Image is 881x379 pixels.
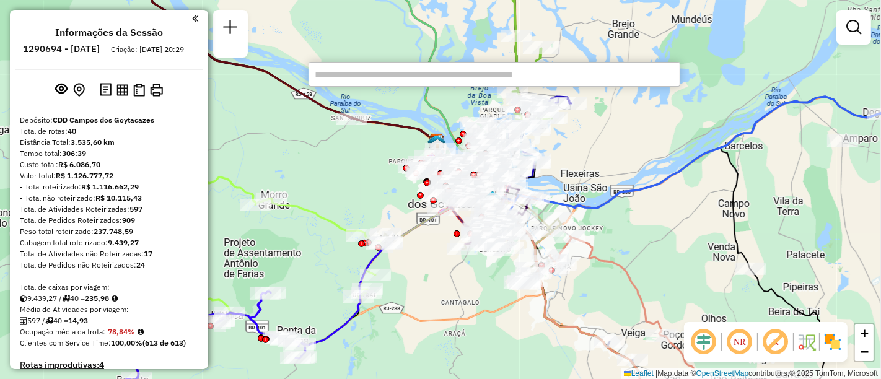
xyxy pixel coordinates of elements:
button: Logs desbloquear sessão [97,81,114,100]
a: Zoom in [855,324,874,342]
div: Depósito: [20,115,198,126]
button: Imprimir Rotas [147,81,165,99]
em: Média calculada utilizando a maior ocupação (%Peso ou %Cubagem) de cada rota da sessão. Rotas cro... [138,328,144,336]
div: 597 / 40 = [20,315,198,326]
button: Centralizar mapa no depósito ou ponto de apoio [71,81,87,100]
div: Total de caixas por viagem: [20,282,198,293]
strong: 597 [129,204,142,214]
strong: 14,93 [68,316,88,325]
img: Exibir/Ocultar setores [823,332,843,352]
button: Visualizar Romaneio [131,81,147,99]
strong: 3.535,60 km [71,137,115,147]
h6: 1290694 - [DATE] [23,43,100,54]
span: − [861,344,869,359]
div: Cubagem total roteirizado: [20,237,198,248]
div: Distância Total: [20,137,198,148]
div: Atividade não roteirizada - FABIANA ABREU ALVES [827,134,858,147]
a: Clique aqui para minimizar o painel [192,11,198,25]
i: Cubagem total roteirizado [20,295,27,302]
a: Nova sessão e pesquisa [218,15,243,43]
span: | [655,369,657,378]
strong: 909 [122,216,135,225]
div: Total de Pedidos não Roteirizados: [20,259,198,271]
div: Custo total: [20,159,198,170]
img: CDD Campos dos Goytacazes [429,133,445,149]
strong: 100,00% [111,338,142,347]
div: Atividade não roteirizada - JOCEIR NUNES ALVES [735,263,766,275]
div: - Total não roteirizado: [20,193,198,204]
i: Total de rotas [45,317,53,325]
div: Peso total roteirizado: [20,226,198,237]
div: Total de Atividades não Roteirizadas: [20,248,198,259]
strong: R$ 1.126.777,72 [56,171,113,180]
a: Exibir filtros [841,15,866,40]
span: Ocultar deslocamento [689,327,719,357]
div: Total de rotas: [20,126,198,137]
h4: Rotas improdutivas: [20,360,198,370]
img: Fluxo de ruas [797,332,817,352]
strong: CDD Campos dos Goytacazes [53,115,154,124]
button: Exibir sessão original [53,80,71,100]
strong: 235,98 [85,294,109,303]
div: Atividade não roteirizada - 52.346.754 FABRICIO DE ABREU CRUZ [478,168,509,181]
strong: 237.748,59 [94,227,133,236]
i: Total de Atividades [20,317,27,325]
div: 9.439,27 / 40 = [20,293,198,304]
button: Visualizar relatório de Roteirização [114,81,131,98]
div: Média de Atividades por viagem: [20,304,198,315]
div: Total de Atividades Roteirizadas: [20,204,198,215]
strong: 9.439,27 [108,238,139,247]
a: Leaflet [624,369,654,378]
div: - Total roteirizado: [20,181,198,193]
a: OpenStreetMap [696,369,749,378]
strong: (613 de 613) [142,338,186,347]
div: Map data © contributors,© 2025 TomTom, Microsoft [621,368,881,379]
div: Total de Pedidos Roteirizados: [20,215,198,226]
strong: R$ 1.116.662,29 [81,182,139,191]
div: Valor total: [20,170,198,181]
span: Ocultar NR [725,327,755,357]
strong: 4 [99,359,104,370]
span: Ocupação média da frota: [20,327,105,336]
a: Zoom out [855,342,874,361]
img: FAD CDD Campos dos Goytacazes [429,134,445,150]
img: 527 UDC Light Centro [484,190,501,206]
div: Tempo total: [20,148,198,159]
strong: 306:39 [62,149,86,158]
span: + [861,325,869,341]
div: Atividade não roteirizada - MARCELO MACHADO GOME [539,262,570,274]
strong: 40 [68,126,76,136]
strong: R$ 10.115,43 [95,193,142,203]
span: Clientes com Service Time: [20,338,111,347]
strong: 24 [136,260,145,269]
div: Criação: [DATE] 20:29 [106,44,189,55]
strong: 17 [144,249,152,258]
img: 528 UDC Light MVT Fiorinos [427,134,444,150]
i: Total de rotas [62,295,70,302]
span: Exibir rótulo [761,327,791,357]
strong: 78,84% [108,327,135,336]
strong: R$ 6.086,70 [58,160,100,169]
i: Meta Caixas/viagem: 233,00 Diferença: 2,98 [112,295,118,302]
h4: Informações da Sessão [55,27,163,38]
